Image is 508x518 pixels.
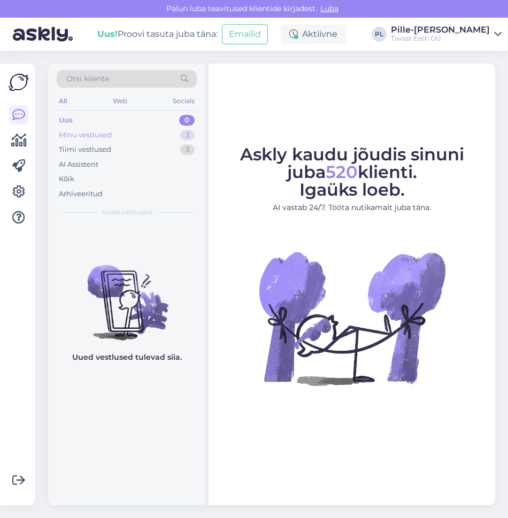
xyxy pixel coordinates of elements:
[218,202,486,213] p: AI vastab 24/7. Tööta nutikamalt juba täna.
[59,189,103,199] div: Arhiveeritud
[59,144,111,155] div: Tiimi vestlused
[97,28,218,41] div: Proovi tasuta juba täna:
[59,130,112,141] div: Minu vestlused
[281,25,346,44] div: Aktiivne
[48,246,205,342] img: No chats
[59,159,98,170] div: AI Assistent
[180,144,195,155] div: 3
[57,94,69,108] div: All
[256,222,448,414] img: No Chat active
[66,73,109,84] span: Otsi kliente
[97,29,118,39] b: Uus!
[179,115,195,126] div: 0
[72,352,182,363] p: Uued vestlused tulevad siia.
[326,161,358,182] span: 520
[111,94,129,108] div: Web
[171,94,197,108] div: Socials
[59,115,73,126] div: Uus
[391,26,502,43] a: Pille-[PERSON_NAME]Tavast Eesti OÜ
[391,34,490,43] div: Tavast Eesti OÜ
[240,144,464,200] span: Askly kaudu jõudis sinuni juba klienti. Igaüks loeb.
[222,24,268,44] button: Emailid
[59,174,74,184] div: Kõik
[391,26,490,34] div: Pille-[PERSON_NAME]
[180,130,195,141] div: 3
[372,27,387,42] div: PL
[317,4,342,13] span: Luba
[102,207,152,217] span: Uued vestlused
[9,72,29,92] img: Askly Logo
